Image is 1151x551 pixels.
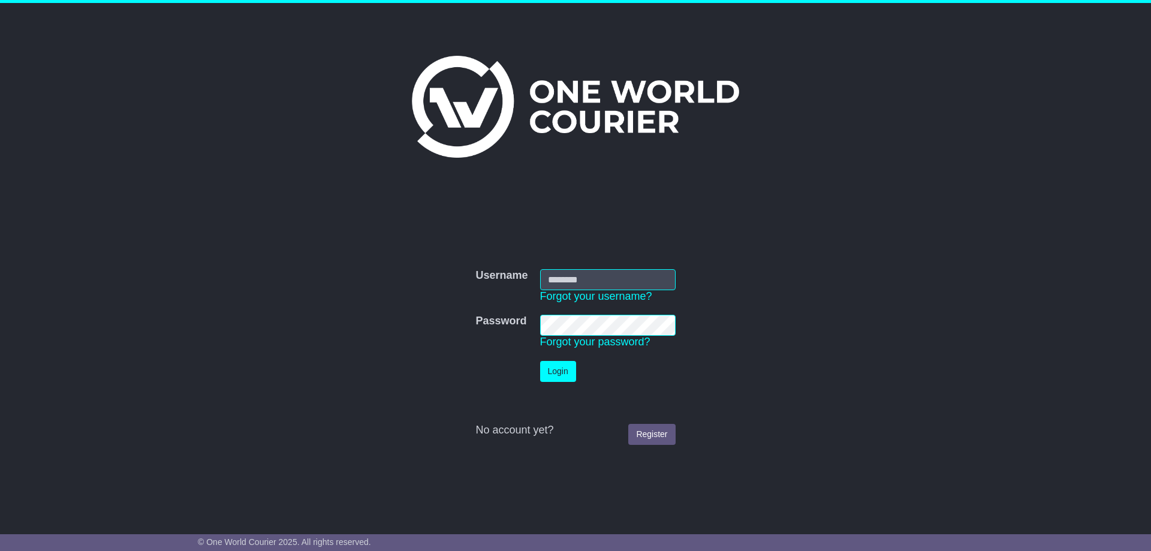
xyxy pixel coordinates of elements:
span: © One World Courier 2025. All rights reserved. [198,537,371,547]
div: No account yet? [475,424,675,437]
label: Password [475,315,526,328]
a: Register [628,424,675,445]
a: Forgot your username? [540,290,652,302]
a: Forgot your password? [540,336,650,348]
label: Username [475,269,528,282]
button: Login [540,361,576,382]
img: One World [412,56,739,158]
